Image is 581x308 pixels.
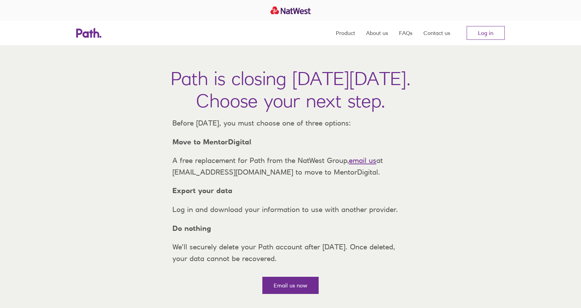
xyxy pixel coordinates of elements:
[336,21,355,45] a: Product
[366,21,388,45] a: About us
[167,204,414,215] p: Log in and download your information to use with another provider.
[167,241,414,264] p: We’ll securely delete your Path account after [DATE]. Once deleted, your data cannot be recovered.
[467,26,505,40] a: Log in
[167,117,414,129] p: Before [DATE], you must choose one of three options:
[423,21,450,45] a: Contact us
[172,186,232,195] strong: Export your data
[167,155,414,178] p: A free replacement for Path from the NatWest Group, at [EMAIL_ADDRESS][DOMAIN_NAME] to move to Me...
[262,277,319,294] a: Email us now
[349,156,376,165] a: email us
[399,21,412,45] a: FAQs
[172,224,211,233] strong: Do nothing
[171,67,411,112] h1: Path is closing [DATE][DATE]. Choose your next step.
[172,138,251,146] strong: Move to MentorDigital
